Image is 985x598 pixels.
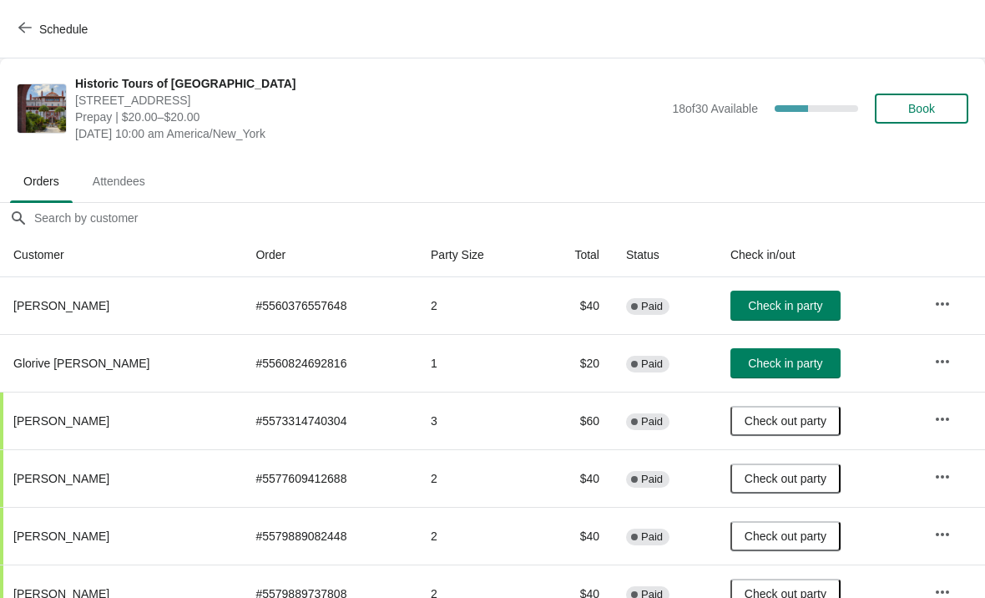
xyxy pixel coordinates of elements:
[748,357,822,370] span: Check in party
[13,299,109,312] span: [PERSON_NAME]
[39,23,88,36] span: Schedule
[536,449,613,507] td: $40
[672,102,758,115] span: 18 of 30 Available
[13,357,149,370] span: Glorive [PERSON_NAME]
[417,449,536,507] td: 2
[748,299,822,312] span: Check in party
[613,233,717,277] th: Status
[536,334,613,392] td: $20
[536,507,613,565] td: $40
[417,233,536,277] th: Party Size
[641,300,663,313] span: Paid
[75,75,664,92] span: Historic Tours of [GEOGRAPHIC_DATA]
[417,392,536,449] td: 3
[717,233,921,277] th: Check in/out
[13,530,109,543] span: [PERSON_NAME]
[730,464,841,494] button: Check out party
[242,449,417,507] td: # 5577609412688
[745,414,826,428] span: Check out party
[417,277,536,334] td: 2
[13,472,109,485] span: [PERSON_NAME]
[33,203,985,233] input: Search by customer
[75,92,664,109] span: [STREET_ADDRESS]
[536,233,613,277] th: Total
[641,530,663,544] span: Paid
[536,392,613,449] td: $60
[641,415,663,428] span: Paid
[745,472,826,485] span: Check out party
[417,334,536,392] td: 1
[536,277,613,334] td: $40
[242,334,417,392] td: # 5560824692816
[242,392,417,449] td: # 5573314740304
[18,84,66,133] img: Historic Tours of Flagler College
[75,125,664,142] span: [DATE] 10:00 am America/New_York
[730,521,841,551] button: Check out party
[242,507,417,565] td: # 5579889082448
[641,357,663,371] span: Paid
[908,102,935,115] span: Book
[730,291,841,321] button: Check in party
[242,233,417,277] th: Order
[242,277,417,334] td: # 5560376557648
[75,109,664,125] span: Prepay | $20.00–$20.00
[745,530,826,543] span: Check out party
[13,414,109,428] span: [PERSON_NAME]
[10,166,73,196] span: Orders
[730,406,841,436] button: Check out party
[417,507,536,565] td: 2
[79,166,159,196] span: Attendees
[730,348,841,378] button: Check in party
[875,94,968,124] button: Book
[8,14,101,44] button: Schedule
[641,473,663,486] span: Paid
